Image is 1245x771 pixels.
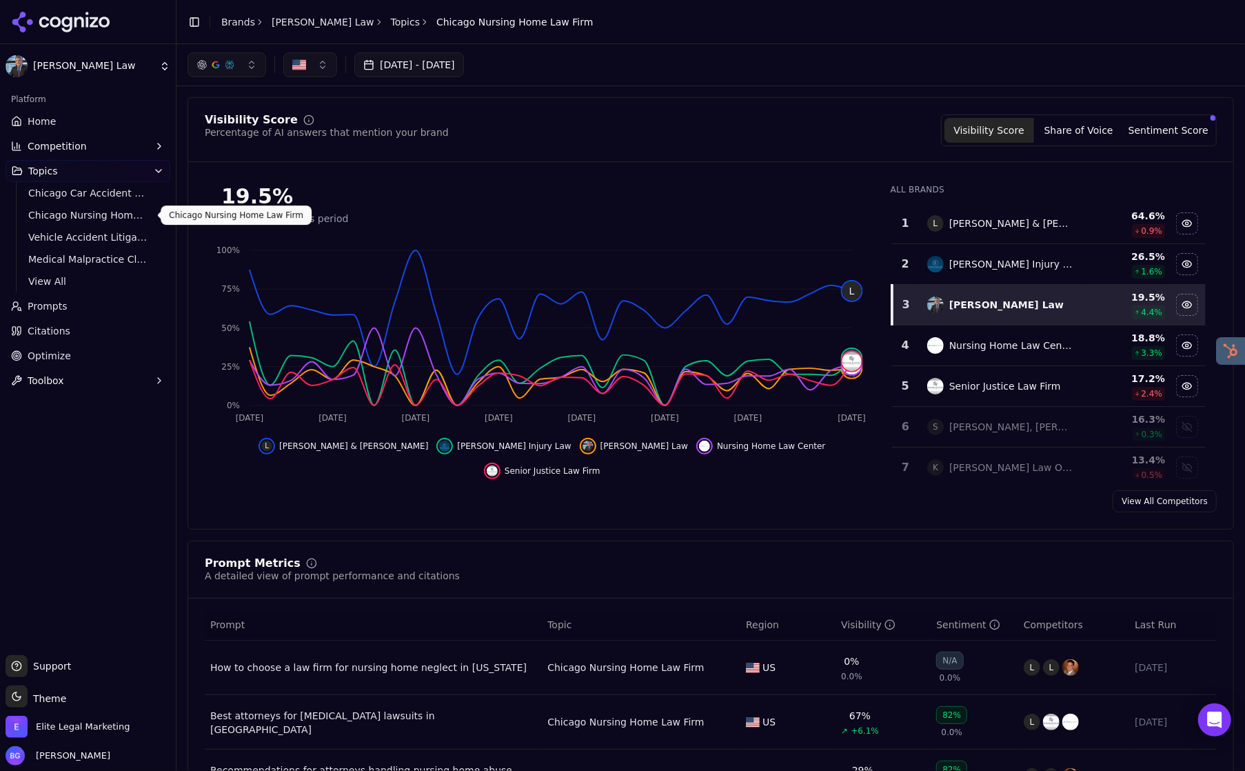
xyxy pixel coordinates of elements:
button: Hide nursing home law center data [696,438,825,454]
tspan: 25% [221,362,240,372]
tspan: [DATE] [318,413,347,423]
button: Hide malman law data [1176,294,1198,316]
span: Chicago Car Accident Law Firm [28,186,148,200]
div: [PERSON_NAME] Law [949,298,1064,312]
div: Visibility [841,618,895,632]
img: nursing home law center [1062,714,1079,730]
a: View All Competitors [1113,490,1217,512]
tspan: 50% [221,323,240,333]
div: [PERSON_NAME] & [PERSON_NAME] [949,217,1073,230]
img: senior justice law firm [842,352,862,371]
tspan: 75% [221,285,240,294]
img: Malman Law [6,55,28,77]
img: nursing home law center [927,337,944,354]
div: Best attorneys for [MEDICAL_DATA] lawsuits in [GEOGRAPHIC_DATA] [210,709,536,737]
span: [PERSON_NAME] Law [600,441,688,452]
span: View All [28,274,148,288]
a: Optimize [6,345,170,367]
a: View All [23,272,154,291]
span: Vehicle Accident Litigation [28,230,148,244]
div: [PERSON_NAME] Law Offices [949,461,1073,474]
button: Hide levin & perconti data [1176,212,1198,234]
tr: 6S[PERSON_NAME], [PERSON_NAME] & [PERSON_NAME] P.c.16.3%0.3%Show salvi, schostok & pritchard p.c.... [892,407,1206,448]
button: Toolbox [6,370,170,392]
a: Chicago Nursing Home Law Firm [547,661,704,674]
span: S [927,419,944,435]
a: Topics [391,15,421,29]
button: Hide schwartz injury law data [1176,253,1198,275]
span: L [1024,714,1040,730]
div: 16.3 % [1084,412,1165,426]
span: 0.9 % [1142,226,1163,237]
img: US [292,58,306,72]
span: K [927,459,944,476]
img: nursing home law center [699,441,710,452]
img: schwartz injury law [842,349,862,368]
div: [DATE] [1135,661,1211,674]
span: Competitors [1024,618,1083,632]
a: Citations [6,320,170,342]
span: L [927,215,944,232]
img: Brian Gomez [6,746,25,765]
button: Show salvi, schostok & pritchard p.c. data [1176,416,1198,438]
div: 82% [936,706,967,724]
span: Last Run [1135,618,1176,632]
span: Citations [28,324,70,338]
tr: 1L[PERSON_NAME] & [PERSON_NAME]64.6%0.9%Hide levin & perconti data [892,203,1206,244]
div: 7 [898,459,913,476]
th: sentiment [931,610,1018,641]
span: Elite Legal Marketing [36,721,130,733]
span: 3.3 % [1142,348,1163,359]
span: Prompts [28,299,68,313]
img: schwartz injury law [927,256,944,272]
div: How to choose a law firm for nursing home neglect in [US_STATE] [210,661,536,674]
tspan: [DATE] [734,413,762,423]
button: [DATE] - [DATE] [354,52,464,77]
nav: breadcrumb [221,15,593,29]
div: [DATE] [1135,715,1211,729]
a: Brands [221,17,255,28]
span: 0.0% [940,672,961,683]
button: Open organization switcher [6,716,130,738]
img: US flag [746,717,760,728]
div: 13.4 % [1084,453,1165,467]
button: Hide nursing home law center data [1176,334,1198,357]
img: john j. malm & associates [1062,659,1079,676]
a: Chicago Nursing Home Law Firm [23,206,154,225]
a: Prompts [6,295,170,317]
th: brandMentionRate [836,610,931,641]
span: Senior Justice Law Firm [505,465,600,477]
div: [PERSON_NAME], [PERSON_NAME] & [PERSON_NAME] P.c. [949,420,1073,434]
button: Hide senior justice law firm data [484,463,600,479]
span: Chicago Nursing Home Law Firm [436,15,593,29]
img: senior justice law firm [927,378,944,394]
span: Medical Malpractice Claims [28,252,148,266]
tr: 4nursing home law centerNursing Home Law Center18.8%3.3%Hide nursing home law center data [892,326,1206,366]
tr: 2schwartz injury law[PERSON_NAME] Injury Law26.5%1.6%Hide schwartz injury law data [892,244,1206,285]
div: Sentiment [936,618,1000,632]
div: Open Intercom Messenger [1198,703,1231,737]
div: Nursing Home Law Center [949,339,1073,352]
tspan: [DATE] [402,413,430,423]
img: Elite Legal Marketing [6,716,28,738]
span: [PERSON_NAME] & [PERSON_NAME] [279,441,428,452]
img: malman law [927,297,944,313]
div: 1 [898,215,913,232]
span: Nursing Home Law Center [717,441,825,452]
a: Medical Malpractice Claims [23,250,154,269]
button: Hide malman law data [580,438,688,454]
span: Optimize [28,349,71,363]
a: [PERSON_NAME] Law [272,15,374,29]
span: Support [28,659,71,673]
a: Home [6,110,170,132]
div: All Brands [891,184,1206,195]
th: Region [740,610,836,641]
div: 26.5 % [1084,250,1165,263]
a: Chicago Nursing Home Law Firm [547,715,704,729]
button: Topics [6,160,170,182]
span: Topic [547,618,571,632]
button: Hide schwartz injury law data [436,438,571,454]
div: 19.5% [221,184,863,209]
img: senior justice law firm [487,465,498,477]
